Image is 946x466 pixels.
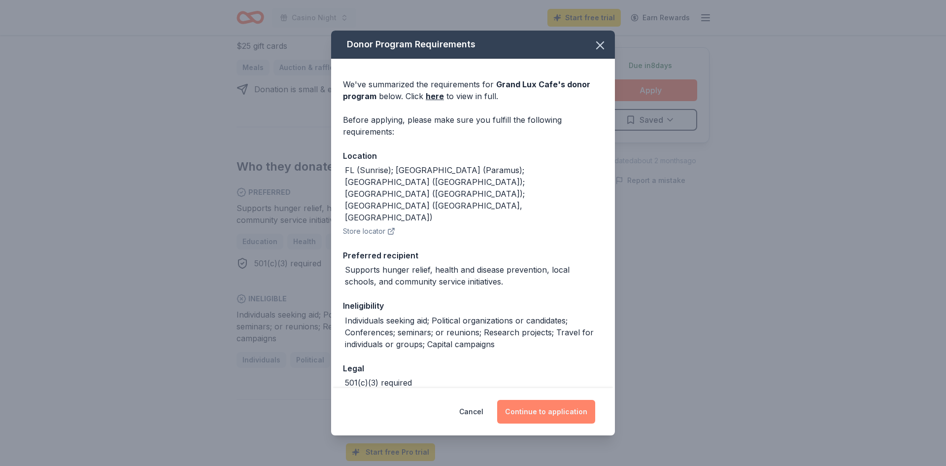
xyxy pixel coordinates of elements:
div: FL (Sunrise); [GEOGRAPHIC_DATA] (Paramus); [GEOGRAPHIC_DATA] ([GEOGRAPHIC_DATA]); [GEOGRAPHIC_DAT... [345,164,603,223]
div: Donor Program Requirements [331,31,615,59]
button: Continue to application [497,400,595,424]
div: Ineligibility [343,299,603,312]
div: Before applying, please make sure you fulfill the following requirements: [343,114,603,138]
div: 501(c)(3) required [345,377,412,389]
div: We've summarized the requirements for below. Click to view in full. [343,78,603,102]
div: Location [343,149,603,162]
button: Cancel [459,400,483,424]
div: Legal [343,362,603,375]
div: Preferred recipient [343,249,603,262]
div: Supports hunger relief, health and disease prevention, local schools, and community service initi... [345,264,603,287]
div: Individuals seeking aid; Political organizations or candidates; Conferences; seminars; or reunion... [345,315,603,350]
button: Store locator [343,225,395,237]
a: here [426,90,444,102]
